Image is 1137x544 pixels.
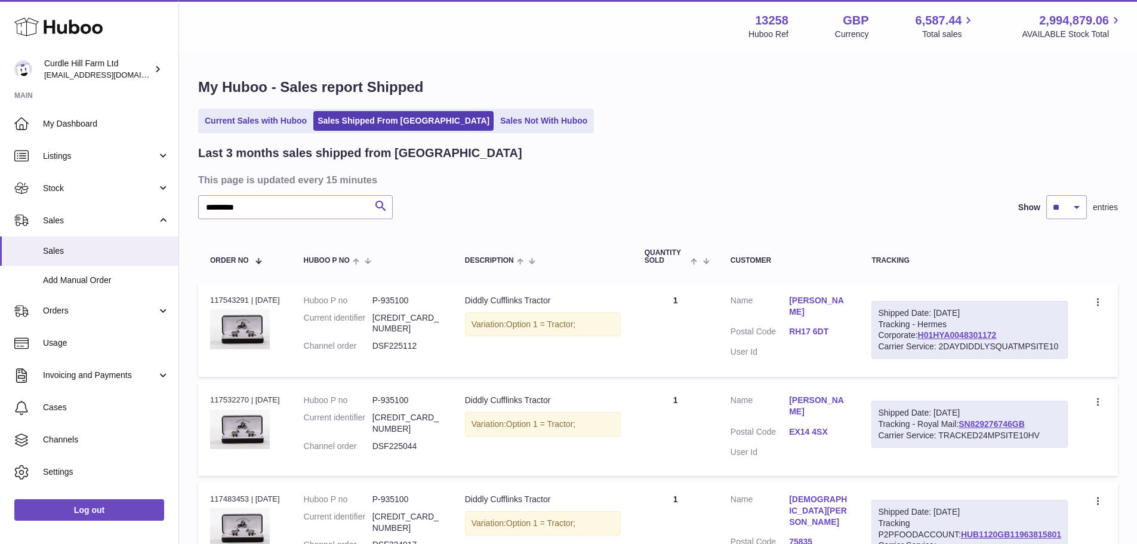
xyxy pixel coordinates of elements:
[210,395,280,405] div: 117532270 | [DATE]
[44,58,152,81] div: Curdle Hill Farm Ltd
[1022,13,1123,40] a: 2,994,879.06 AVAILABLE Stock Total
[755,13,788,29] strong: 13258
[372,340,441,352] dd: DSF225112
[465,511,621,536] div: Variation:
[506,419,575,429] span: Option 1 = Tractor;
[871,301,1068,359] div: Tracking - Hermes Corporate:
[14,60,32,78] img: internalAdmin-13258@internal.huboo.com
[304,312,372,335] dt: Current identifier
[43,466,170,478] span: Settings
[731,295,789,321] dt: Name
[304,494,372,505] dt: Huboo P no
[922,29,975,40] span: Total sales
[14,499,164,521] a: Log out
[43,183,157,194] span: Stock
[465,312,621,337] div: Variation:
[304,295,372,306] dt: Huboo P no
[633,383,719,476] td: 1
[43,215,157,226] span: Sales
[918,330,997,340] a: H01HYA0048301172
[789,326,848,337] a: RH17 6DT
[645,249,688,265] span: Quantity Sold
[731,426,789,441] dt: Postal Code
[372,511,441,534] dd: [CREDIT_CARD_NUMBER]
[465,494,621,505] div: Diddly Cufflinks Tractor
[304,441,372,452] dt: Channel order
[304,412,372,435] dt: Current identifier
[1093,202,1118,213] span: entries
[789,295,848,318] a: [PERSON_NAME]
[304,257,350,265] span: Huboo P no
[878,308,1061,319] div: Shipped Date: [DATE]
[878,506,1061,518] div: Shipped Date: [DATE]
[43,150,157,162] span: Listings
[748,29,788,40] div: Huboo Ref
[506,319,575,329] span: Option 1 = Tractor;
[44,70,175,79] span: [EMAIL_ADDRESS][DOMAIN_NAME]
[835,29,869,40] div: Currency
[731,395,789,420] dt: Name
[43,245,170,257] span: Sales
[789,395,848,417] a: [PERSON_NAME]
[372,494,441,505] dd: P-935100
[878,341,1061,352] div: Carrier Service: 2DAYDIDDLYSQUATMPSITE10
[210,295,280,306] div: 117543291 | [DATE]
[731,326,789,340] dt: Postal Code
[372,412,441,435] dd: [CREDIT_CARD_NUMBER]
[633,283,719,377] td: 1
[496,111,591,131] a: Sales Not With Huboo
[843,13,868,29] strong: GBP
[878,430,1061,441] div: Carrier Service: TRACKED24MPSITE10HV
[1039,13,1109,29] span: 2,994,879.06
[1022,29,1123,40] span: AVAILABLE Stock Total
[916,13,962,29] span: 6,587.44
[465,412,621,437] div: Variation:
[210,309,270,349] img: EOB_7513EOB.jpg
[959,419,1025,429] a: SN829276746GB
[198,145,522,161] h2: Last 3 months sales shipped from [GEOGRAPHIC_DATA]
[372,395,441,406] dd: P-935100
[506,518,575,528] span: Option 1 = Tractor;
[43,305,157,316] span: Orders
[43,402,170,413] span: Cases
[465,395,621,406] div: Diddly Cufflinks Tractor
[871,257,1068,265] div: Tracking
[201,111,311,131] a: Current Sales with Huboo
[372,312,441,335] dd: [CREDIT_CARD_NUMBER]
[372,441,441,452] dd: DSF225044
[304,511,372,534] dt: Current identifier
[789,494,848,528] a: [DEMOGRAPHIC_DATA][PERSON_NAME]
[871,401,1068,448] div: Tracking - Royal Mail:
[43,370,157,381] span: Invoicing and Payments
[210,494,280,505] div: 117483453 | [DATE]
[198,173,1115,186] h3: This page is updated every 15 minutes
[731,494,789,531] dt: Name
[198,78,1118,97] h1: My Huboo - Sales report Shipped
[465,257,514,265] span: Description
[1018,202,1040,213] label: Show
[43,275,170,286] span: Add Manual Order
[43,434,170,445] span: Channels
[961,530,1061,539] a: HUB1120GB11963815801
[789,426,848,438] a: EX14 4SX
[43,337,170,349] span: Usage
[304,340,372,352] dt: Channel order
[210,257,249,265] span: Order No
[731,447,789,458] dt: User Id
[313,111,494,131] a: Sales Shipped From [GEOGRAPHIC_DATA]
[43,118,170,130] span: My Dashboard
[731,346,789,358] dt: User Id
[731,257,848,265] div: Customer
[878,407,1061,419] div: Shipped Date: [DATE]
[304,395,372,406] dt: Huboo P no
[210,410,270,450] img: EOB_7513EOB.jpg
[916,13,976,40] a: 6,587.44 Total sales
[372,295,441,306] dd: P-935100
[465,295,621,306] div: Diddly Cufflinks Tractor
